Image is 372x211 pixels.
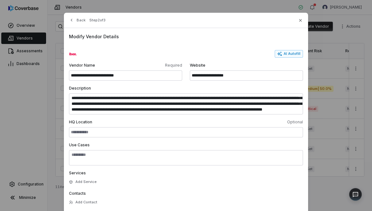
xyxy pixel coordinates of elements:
[67,14,87,26] button: Back
[190,63,303,68] span: Website
[69,33,303,40] span: Modify Vendor Details
[69,120,185,125] span: HQ Location
[69,171,86,175] span: Services
[89,18,106,23] span: Step 2 of 3
[69,191,86,196] span: Contacts
[69,142,90,147] span: Use Cases
[67,197,99,208] button: Add Contact
[69,86,91,91] span: Description
[275,50,303,58] button: AI Autofill
[67,176,99,188] button: Add Service
[69,63,124,68] span: Vendor Name
[187,120,303,125] span: Optional
[127,63,182,68] span: Required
